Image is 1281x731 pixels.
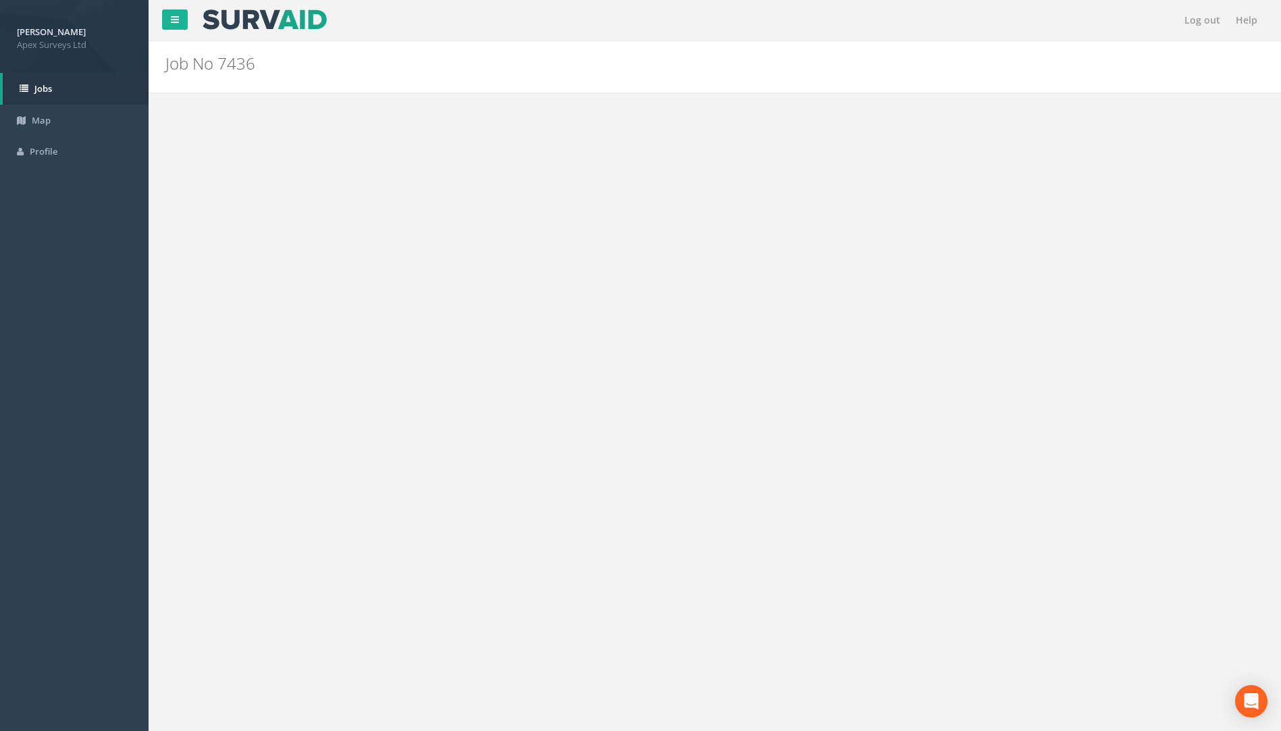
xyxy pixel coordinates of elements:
div: Open Intercom Messenger [1235,685,1267,717]
h2: Job No 7436 [165,55,1078,72]
strong: [PERSON_NAME] [17,26,86,38]
a: [PERSON_NAME] Apex Surveys Ltd [17,22,132,51]
span: Apex Surveys Ltd [17,39,132,51]
span: Map [32,114,51,126]
span: Profile [30,145,57,157]
span: Jobs [34,82,52,95]
a: Jobs [3,73,149,105]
